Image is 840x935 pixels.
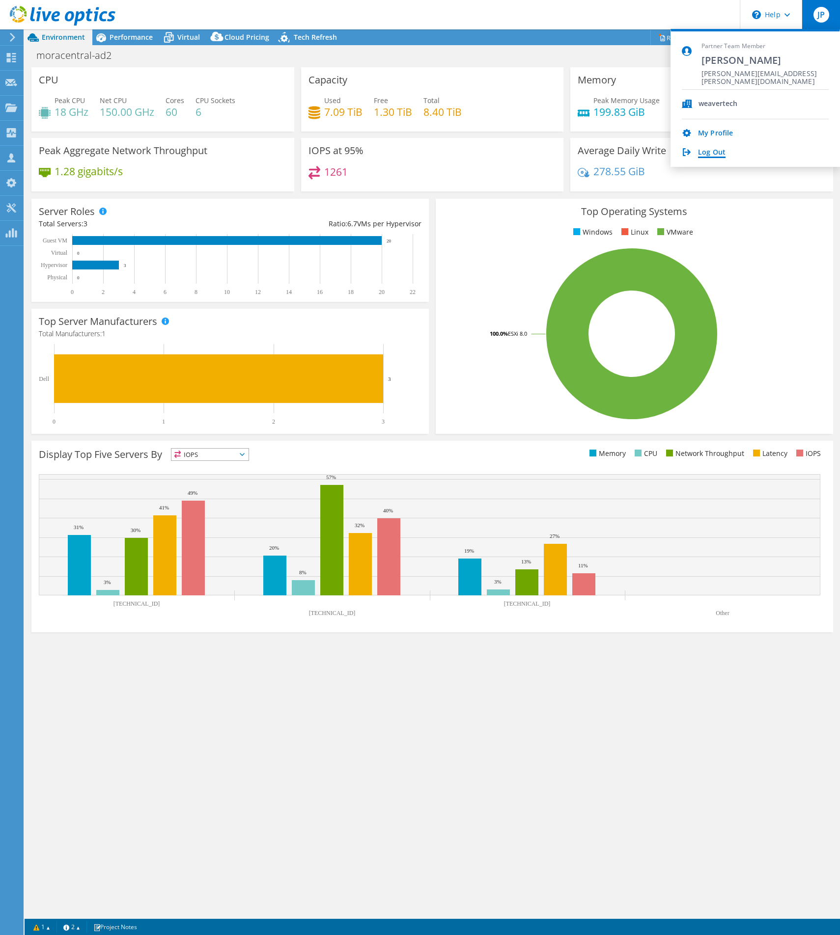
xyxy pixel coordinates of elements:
[43,237,67,244] text: Guest VM
[701,42,829,51] span: Partner Team Member
[619,227,648,238] li: Linux
[578,75,616,85] h3: Memory
[55,107,88,117] h4: 18 GHz
[84,219,87,228] span: 3
[77,275,80,280] text: 0
[508,330,527,337] tspan: ESXi 8.0
[39,206,95,217] h3: Server Roles
[752,10,761,19] svg: \n
[230,218,421,229] div: Ratio: VMs per Hypervisor
[324,96,341,105] span: Used
[664,448,744,459] li: Network Throughput
[521,559,531,564] text: 13%
[593,107,660,117] h4: 199.83 GiB
[650,30,698,45] a: Reports
[299,569,307,575] text: 8%
[110,32,153,42] span: Performance
[124,263,126,268] text: 3
[104,579,111,585] text: 3%
[490,330,508,337] tspan: 100.0%
[632,448,657,459] li: CPU
[39,328,421,339] h4: Total Manufacturers:
[410,289,416,295] text: 22
[224,289,230,295] text: 10
[571,227,613,238] li: Windows
[255,289,261,295] text: 12
[86,921,144,933] a: Project Notes
[317,289,323,295] text: 16
[188,490,197,496] text: 49%
[162,418,165,425] text: 1
[699,100,737,109] div: weavertech
[55,166,123,177] h4: 1.28 gigabits/s
[113,600,160,607] text: [TECHNICAL_ID]
[464,548,474,554] text: 19%
[55,96,85,105] span: Peak CPU
[32,50,127,61] h1: moracentral-ad2
[41,262,67,268] text: Hypervisor
[74,524,84,530] text: 31%
[550,533,560,539] text: 27%
[387,239,392,243] text: 20
[324,107,363,117] h4: 7.09 TiB
[388,376,391,382] text: 3
[39,218,230,229] div: Total Servers:
[166,107,184,117] h4: 60
[443,206,826,217] h3: Top Operating Systems
[47,274,67,281] text: Physical
[196,96,235,105] span: CPU Sockets
[347,219,357,228] span: 6.7
[379,289,385,295] text: 20
[348,289,354,295] text: 18
[655,227,693,238] li: VMware
[39,316,157,327] h3: Top Server Manufacturers
[578,562,588,568] text: 11%
[102,329,106,338] span: 1
[698,129,733,138] a: My Profile
[171,449,249,460] span: IOPS
[39,375,49,382] text: Dell
[504,600,551,607] text: [TECHNICAL_ID]
[578,145,666,156] h3: Average Daily Write
[51,249,68,256] text: Virtual
[374,107,412,117] h4: 1.30 TiB
[27,921,57,933] a: 1
[102,289,105,295] text: 2
[593,166,645,177] h4: 278.55 GiB
[423,96,440,105] span: Total
[698,148,726,158] a: Log Out
[56,921,87,933] a: 2
[383,508,393,513] text: 40%
[164,289,167,295] text: 6
[423,107,462,117] h4: 8.40 TiB
[71,289,74,295] text: 0
[716,610,729,616] text: Other
[100,107,154,117] h4: 150.00 GHz
[355,522,364,528] text: 32%
[166,96,184,105] span: Cores
[39,145,207,156] h3: Peak Aggregate Network Throughput
[701,53,829,67] span: [PERSON_NAME]
[294,32,337,42] span: Tech Refresh
[593,96,660,105] span: Peak Memory Usage
[374,96,388,105] span: Free
[794,448,821,459] li: IOPS
[751,448,787,459] li: Latency
[308,75,347,85] h3: Capacity
[177,32,200,42] span: Virtual
[308,145,364,156] h3: IOPS at 95%
[272,418,275,425] text: 2
[324,166,348,177] h4: 1261
[382,418,385,425] text: 3
[159,505,169,510] text: 41%
[53,418,56,425] text: 0
[224,32,269,42] span: Cloud Pricing
[701,70,829,79] span: [PERSON_NAME][EMAIL_ADDRESS][PERSON_NAME][DOMAIN_NAME]
[131,527,140,533] text: 30%
[494,579,502,585] text: 3%
[286,289,292,295] text: 14
[195,289,197,295] text: 8
[42,32,85,42] span: Environment
[309,610,356,616] text: [TECHNICAL_ID]
[196,107,235,117] h4: 6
